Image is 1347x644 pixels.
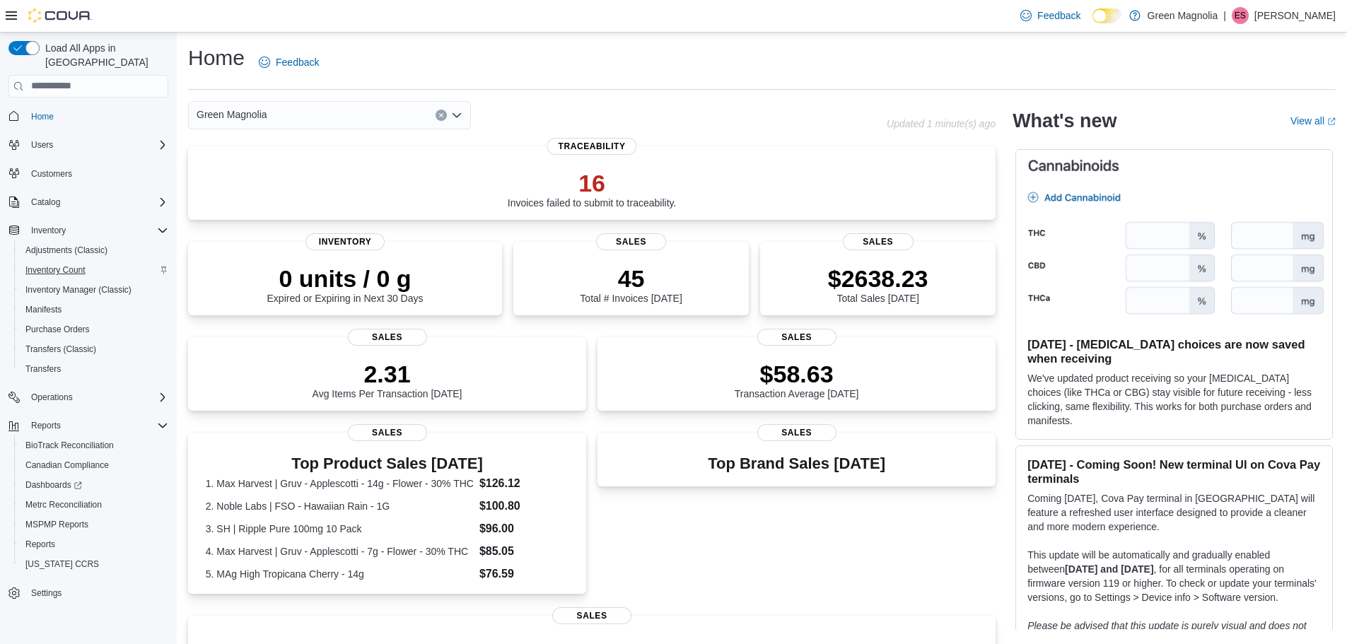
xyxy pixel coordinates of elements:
[1065,563,1153,575] strong: [DATE] and [DATE]
[348,329,427,346] span: Sales
[580,264,682,304] div: Total # Invoices [DATE]
[14,260,174,280] button: Inventory Count
[25,519,88,530] span: MSPMP Reports
[25,479,82,491] span: Dashboards
[14,435,174,455] button: BioTrack Reconciliation
[887,118,996,129] p: Updated 1 minute(s) ago
[25,417,168,434] span: Reports
[20,262,168,279] span: Inventory Count
[20,536,168,553] span: Reports
[25,417,66,434] button: Reports
[20,536,61,553] a: Reports
[31,168,72,180] span: Customers
[14,339,174,359] button: Transfers (Classic)
[3,163,174,184] button: Customers
[25,284,132,295] span: Inventory Manager (Classic)
[25,108,59,125] a: Home
[313,360,462,399] div: Avg Items Per Transaction [DATE]
[20,457,115,474] a: Canadian Compliance
[20,341,168,358] span: Transfers (Classic)
[20,242,113,259] a: Adjustments (Classic)
[828,264,928,304] div: Total Sales [DATE]
[20,301,168,318] span: Manifests
[1232,7,1249,24] div: Emily Snapka
[451,110,462,121] button: Open list of options
[20,516,94,533] a: MSPMP Reports
[20,361,168,377] span: Transfers
[25,584,168,602] span: Settings
[20,321,95,338] a: Purchase Orders
[3,106,174,127] button: Home
[14,300,174,320] button: Manifests
[14,534,174,554] button: Reports
[508,169,677,197] p: 16
[206,567,474,581] dt: 5. MAg High Tropicana Cherry - 14g
[25,389,168,406] span: Operations
[28,8,92,23] img: Cova
[25,324,90,335] span: Purchase Orders
[25,222,71,239] button: Inventory
[547,138,637,155] span: Traceability
[276,55,319,69] span: Feedback
[1290,115,1336,127] a: View allExternal link
[20,281,168,298] span: Inventory Manager (Classic)
[206,522,474,536] dt: 3. SH | Ripple Pure 100mg 10 Pack
[1223,7,1226,24] p: |
[14,455,174,475] button: Canadian Compliance
[1015,1,1086,30] a: Feedback
[436,110,447,121] button: Clear input
[14,359,174,379] button: Transfers
[31,111,54,122] span: Home
[31,420,61,431] span: Reports
[25,440,114,451] span: BioTrack Reconciliation
[1027,548,1321,604] p: This update will be automatically and gradually enabled between , for all terminals operating on ...
[8,100,168,640] nav: Complex example
[253,48,325,76] a: Feedback
[20,496,168,513] span: Metrc Reconciliation
[708,455,885,472] h3: Top Brand Sales [DATE]
[188,44,245,72] h1: Home
[20,361,66,377] a: Transfers
[25,245,107,256] span: Adjustments (Classic)
[25,344,96,355] span: Transfers (Classic)
[1027,491,1321,534] p: Coming [DATE], Cova Pay terminal in [GEOGRAPHIC_DATA] will feature a refreshed user interface des...
[20,496,107,513] a: Metrc Reconciliation
[25,136,59,153] button: Users
[20,341,102,358] a: Transfers (Classic)
[3,135,174,155] button: Users
[479,498,568,515] dd: $100.80
[305,233,385,250] span: Inventory
[3,192,174,212] button: Catalog
[735,360,859,399] div: Transaction Average [DATE]
[267,264,424,304] div: Expired or Expiring in Next 30 Days
[31,392,73,403] span: Operations
[20,457,168,474] span: Canadian Compliance
[206,499,474,513] dt: 2. Noble Labs | FSO - Hawaiian Rain - 1G
[3,221,174,240] button: Inventory
[3,416,174,435] button: Reports
[14,240,174,260] button: Adjustments (Classic)
[267,264,424,293] p: 0 units / 0 g
[20,437,168,454] span: BioTrack Reconciliation
[1148,7,1218,24] p: Green Magnolia
[552,607,631,624] span: Sales
[479,520,568,537] dd: $96.00
[25,389,78,406] button: Operations
[206,455,569,472] h3: Top Product Sales [DATE]
[31,225,66,236] span: Inventory
[20,476,168,493] span: Dashboards
[1092,8,1122,23] input: Dark Mode
[25,165,168,182] span: Customers
[3,582,174,603] button: Settings
[31,197,60,208] span: Catalog
[25,499,102,510] span: Metrc Reconciliation
[25,264,86,276] span: Inventory Count
[3,387,174,407] button: Operations
[313,360,462,388] p: 2.31
[25,363,61,375] span: Transfers
[197,106,267,123] span: Green Magnolia
[14,475,174,495] a: Dashboards
[479,475,568,492] dd: $126.12
[25,585,67,602] a: Settings
[14,320,174,339] button: Purchase Orders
